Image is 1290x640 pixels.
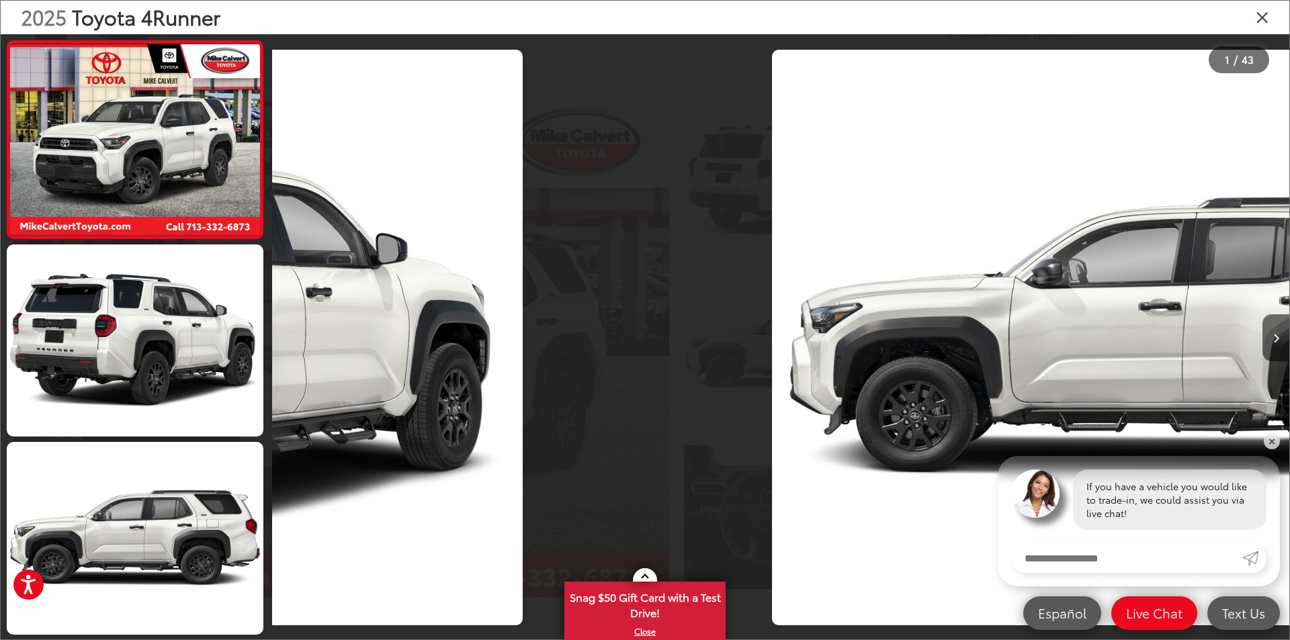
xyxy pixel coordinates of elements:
[21,2,67,31] span: 2025
[1207,596,1280,630] a: Text Us
[1256,8,1269,26] i: Close gallery
[4,441,265,637] img: 2025 Toyota 4Runner SR5
[72,2,220,31] span: Toyota 4Runner
[1119,604,1189,621] span: Live Chat
[4,242,265,439] img: 2025 Toyota 4Runner SR5
[1215,604,1272,621] span: Text Us
[1073,469,1266,530] div: If you have a vehicle you would like to trade-in, we could assist you via live chat!
[1031,604,1093,621] span: Español
[1242,543,1266,573] a: Submit
[1242,52,1254,66] span: 43
[1262,314,1289,361] button: Next image
[1232,55,1239,64] span: /
[1225,52,1230,66] span: 1
[1011,543,1242,573] input: Enter your message
[566,583,724,624] span: Snag $50 Gift Card with a Test Drive!
[1011,469,1060,518] img: Agent profile photo
[7,44,262,235] img: 2025 Toyota 4Runner SR5
[1111,596,1197,630] a: Live Chat
[1023,596,1101,630] a: Español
